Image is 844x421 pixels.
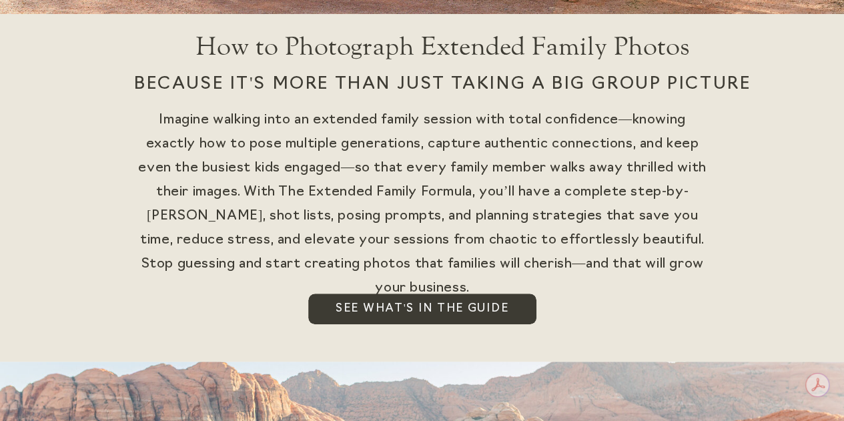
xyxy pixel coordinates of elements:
[109,71,777,145] h2: Because it's more than just taking a big group picture
[336,300,508,318] span: see What's in the guide
[87,31,798,71] h1: How to Photograph Extended Family Photos
[138,108,707,219] div: Imagine walking into an extended family session with total confidence—knowing exactly how to pose...
[308,294,536,324] a: see What's in the guide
